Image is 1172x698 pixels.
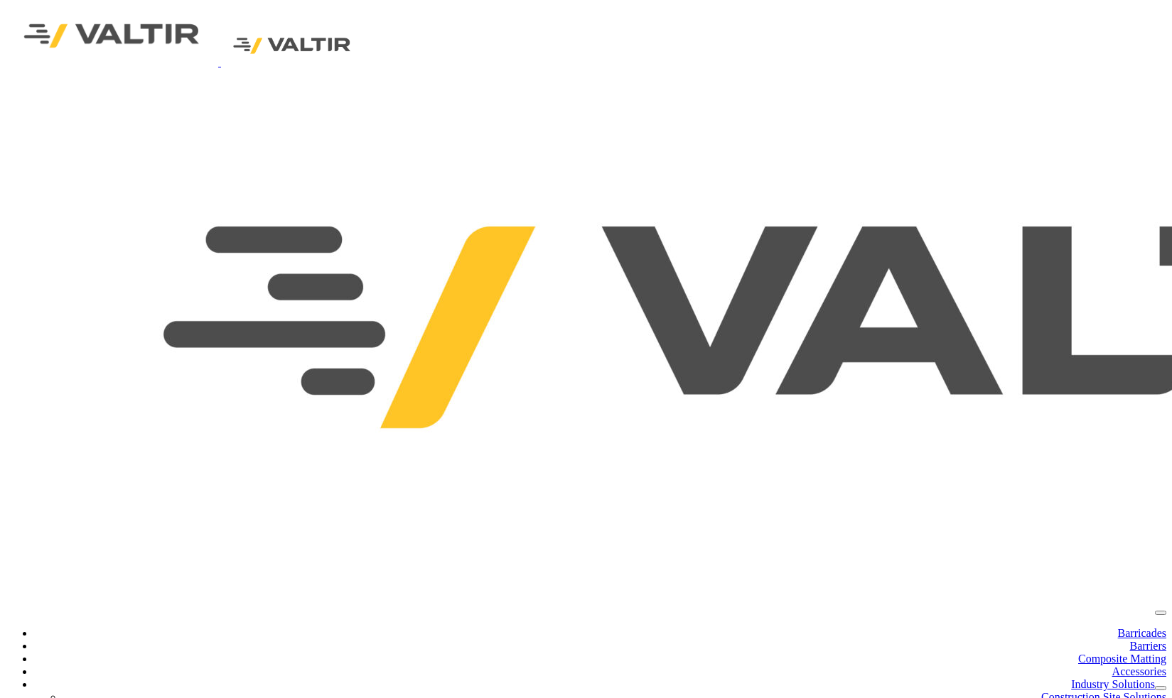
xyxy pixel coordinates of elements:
[1155,611,1166,615] button: menu toggle
[1071,678,1155,690] a: Industry Solutions
[1112,665,1166,677] a: Accessories
[6,6,218,66] img: Valtir Rentals
[1078,653,1166,665] a: Composite Matting
[1155,686,1166,690] button: dropdown toggle
[221,26,363,66] img: Valtir Rentals
[1129,640,1166,652] a: Barriers
[1118,627,1166,639] a: Barricades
